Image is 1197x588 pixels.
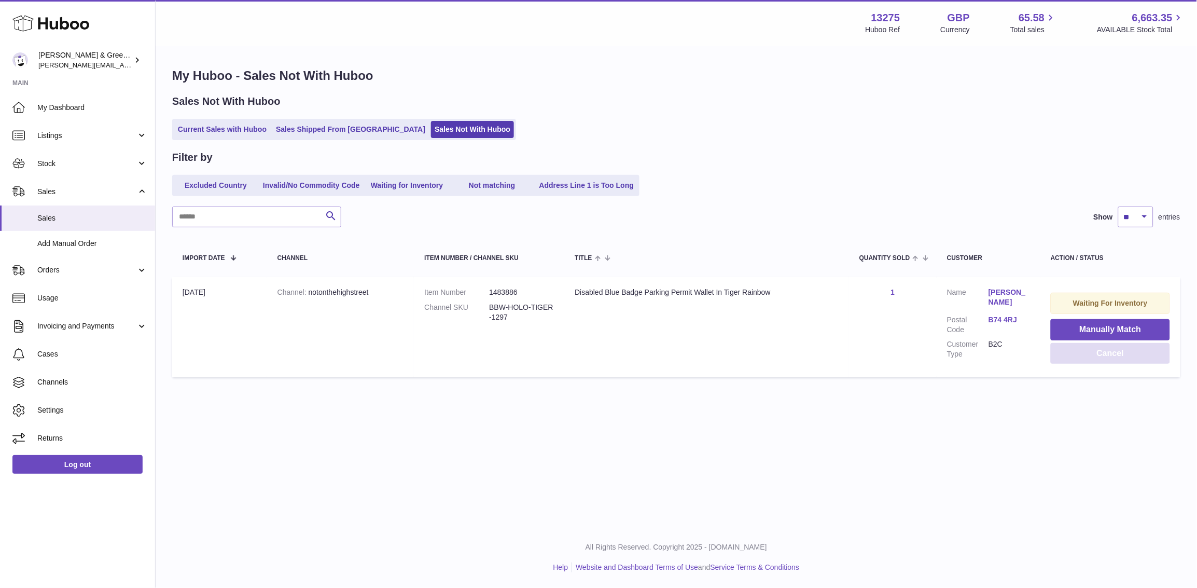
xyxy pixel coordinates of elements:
strong: Waiting For Inventory [1073,299,1147,307]
span: Listings [37,131,136,141]
span: Settings [37,405,147,415]
strong: Channel [277,288,309,296]
span: Usage [37,293,147,303]
h2: Sales Not With Huboo [172,94,281,108]
dt: Name [947,288,989,310]
span: Returns [37,433,147,443]
span: AVAILABLE Stock Total [1097,25,1185,35]
div: Item Number / Channel SKU [424,255,554,262]
div: Currency [941,25,970,35]
dt: Postal Code [947,315,989,335]
h2: Filter by [172,151,213,165]
span: entries [1159,212,1180,222]
p: All Rights Reserved. Copyright 2025 - [DOMAIN_NAME] [164,542,1189,552]
a: Sales Shipped From [GEOGRAPHIC_DATA] [272,121,429,138]
div: Action / Status [1051,255,1170,262]
dt: Customer Type [947,339,989,359]
strong: GBP [948,11,970,25]
a: Current Sales with Huboo [174,121,270,138]
div: [PERSON_NAME] & Green Ltd [38,50,132,70]
span: 65.58 [1019,11,1045,25]
label: Show [1094,212,1113,222]
li: and [572,563,799,572]
span: [PERSON_NAME][EMAIL_ADDRESS][DOMAIN_NAME] [38,61,208,69]
a: Address Line 1 is Too Long [536,177,638,194]
div: notonthehighstreet [277,288,404,297]
a: 6,663.35 AVAILABLE Stock Total [1097,11,1185,35]
a: 1 [891,288,895,296]
a: Invalid/No Commodity Code [259,177,364,194]
span: Channels [37,377,147,387]
img: ellen@bluebadgecompany.co.uk [12,52,28,68]
dt: Item Number [424,288,489,297]
a: Waiting for Inventory [366,177,449,194]
a: Sales Not With Huboo [431,121,514,138]
span: Add Manual Order [37,239,147,249]
span: Stock [37,159,136,169]
dt: Channel SKU [424,303,489,322]
dd: 1483886 [489,288,554,297]
a: [PERSON_NAME] [989,288,1030,307]
td: [DATE] [172,277,267,377]
a: Log out [12,455,143,474]
span: 6,663.35 [1132,11,1173,25]
span: Import date [183,255,225,262]
div: Customer [947,255,1030,262]
span: Title [575,255,592,262]
strong: 13275 [871,11,900,25]
a: Service Terms & Conditions [711,563,800,571]
a: B74 4RJ [989,315,1030,325]
a: Help [553,563,568,571]
div: Disabled Blue Badge Parking Permit Wallet In Tiger Rainbow [575,288,839,297]
div: Huboo Ref [866,25,900,35]
dd: BBW-HOLO-TIGER-1297 [489,303,554,322]
a: Not matching [451,177,534,194]
a: Website and Dashboard Terms of Use [576,563,698,571]
span: Quantity Sold [859,255,910,262]
button: Manually Match [1051,319,1170,340]
span: Invoicing and Payments [37,321,136,331]
span: Orders [37,265,136,275]
dd: B2C [989,339,1030,359]
a: 65.58 Total sales [1010,11,1056,35]
span: Sales [37,213,147,223]
span: Total sales [1010,25,1056,35]
button: Cancel [1051,343,1170,364]
div: Channel [277,255,404,262]
span: Cases [37,349,147,359]
span: My Dashboard [37,103,147,113]
h1: My Huboo - Sales Not With Huboo [172,67,1180,84]
span: Sales [37,187,136,197]
a: Excluded Country [174,177,257,194]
